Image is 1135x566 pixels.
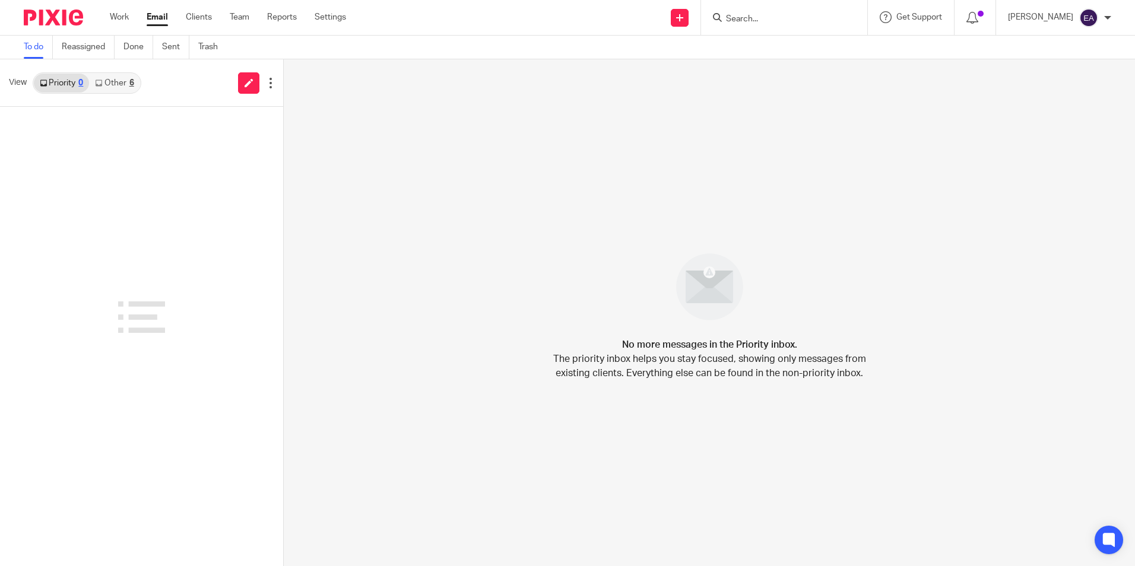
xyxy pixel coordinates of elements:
[34,74,89,93] a: Priority0
[129,79,134,87] div: 6
[230,11,249,23] a: Team
[186,11,212,23] a: Clients
[9,77,27,89] span: View
[267,11,297,23] a: Reports
[552,352,867,380] p: The priority inbox helps you stay focused, showing only messages from existing clients. Everythin...
[162,36,189,59] a: Sent
[110,11,129,23] a: Work
[725,14,832,25] input: Search
[1008,11,1073,23] p: [PERSON_NAME]
[123,36,153,59] a: Done
[198,36,227,59] a: Trash
[1079,8,1098,27] img: svg%3E
[89,74,140,93] a: Other6
[622,338,797,352] h4: No more messages in the Priority inbox.
[62,36,115,59] a: Reassigned
[315,11,346,23] a: Settings
[147,11,168,23] a: Email
[896,13,942,21] span: Get Support
[24,9,83,26] img: Pixie
[24,36,53,59] a: To do
[78,79,83,87] div: 0
[668,246,751,328] img: image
